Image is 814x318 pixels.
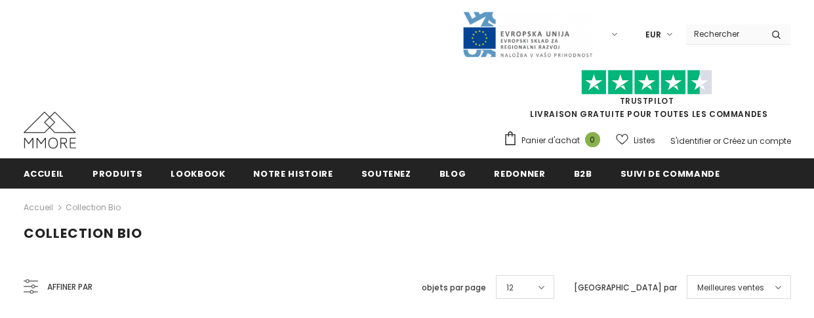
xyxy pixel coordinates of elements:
a: S'identifier [670,135,711,147]
a: soutenez [361,158,411,188]
span: Lookbook [171,168,225,180]
span: soutenez [361,168,411,180]
a: TrustPilot [620,95,674,106]
span: Blog [439,168,466,180]
span: Collection Bio [24,224,142,242]
span: Redonner [494,168,545,180]
span: Notre histoire [253,168,333,180]
span: B2B [574,168,592,180]
input: Search Site [686,24,762,43]
a: Accueil [24,200,53,216]
a: Suivi de commande [621,158,720,188]
img: Cas MMORE [24,112,76,148]
a: Panier d'achat 0 [503,131,607,150]
a: Listes [616,129,655,152]
a: Javni Razpis [462,28,593,39]
a: Produits [92,158,142,188]
span: Listes [634,134,655,147]
img: Faites confiance aux étoiles pilotes [581,70,712,95]
span: or [713,135,721,147]
a: Collection Bio [66,202,121,213]
a: Redonner [494,158,545,188]
span: 12 [506,281,514,294]
a: Créez un compte [723,135,791,147]
label: objets par page [422,281,486,294]
span: EUR [645,28,661,41]
span: Panier d'achat [521,134,580,147]
a: Accueil [24,158,65,188]
span: Produits [92,168,142,180]
span: Meilleures ventes [697,281,764,294]
span: 0 [585,132,600,147]
span: Suivi de commande [621,168,720,180]
a: Lookbook [171,158,225,188]
img: Javni Razpis [462,11,593,58]
a: B2B [574,158,592,188]
span: Accueil [24,168,65,180]
span: Affiner par [47,280,92,294]
span: LIVRAISON GRATUITE POUR TOUTES LES COMMANDES [503,76,791,120]
label: [GEOGRAPHIC_DATA] par [574,281,677,294]
a: Notre histoire [253,158,333,188]
a: Blog [439,158,466,188]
